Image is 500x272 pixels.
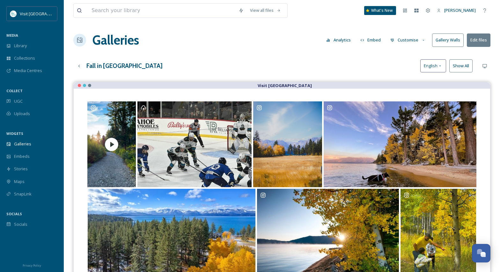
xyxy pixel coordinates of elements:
a: Opens media popup. Media description: Fall sunsets in Tahoe 🤩🩷🌲💛⛰️ #KrystinaWanders #KrystinaHike... [323,101,477,187]
input: Search your library [88,4,235,18]
span: Uploads [14,111,30,117]
span: Galleries [14,141,31,147]
span: Visit [GEOGRAPHIC_DATA] [20,11,69,17]
strong: Visit [GEOGRAPHIC_DATA] [258,83,312,88]
span: Privacy Policy [23,263,41,268]
a: Galleries [92,31,139,50]
span: Stories [14,166,28,172]
span: [PERSON_NAME] [444,7,476,13]
span: UGC [14,98,23,104]
button: Analytics [323,34,354,46]
span: Collections [14,55,35,61]
a: View all files [247,4,284,17]
button: Customise [387,34,429,46]
a: Analytics [323,34,357,46]
button: Gallery Walls [432,33,464,47]
span: SnapLink [14,191,32,197]
img: download.jpeg [10,11,17,17]
button: Open Chat [472,244,490,262]
span: Maps [14,179,25,185]
span: Embeds [14,153,30,159]
a: Opens media popup. Media description: Autumn at the Lake 🍂 . . . . #laketahoe#laketahoeofficial#l... [253,101,323,187]
a: What's New [364,6,396,15]
span: Media Centres [14,68,42,74]
a: Opens media popup. Media description: Tahoe Knight Monsters Hockey plays in the Tahoe Blue Event ... [136,101,253,187]
span: Socials [14,221,27,227]
span: WIDGETS [6,131,23,136]
a: Opens media popup. Media description: jaynairmusic-18091526401701704.mp4. [87,101,136,187]
span: MEDIA [6,33,18,38]
a: Privacy Policy [23,261,41,269]
button: Edit files [467,33,490,47]
h3: Fall in [GEOGRAPHIC_DATA] [86,61,163,70]
span: COLLECT [6,88,23,93]
button: Embed [357,34,384,46]
span: English [424,63,437,69]
span: Library [14,43,27,49]
button: Show All [449,59,473,72]
a: [PERSON_NAME] [434,4,479,17]
span: SOCIALS [6,211,22,216]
